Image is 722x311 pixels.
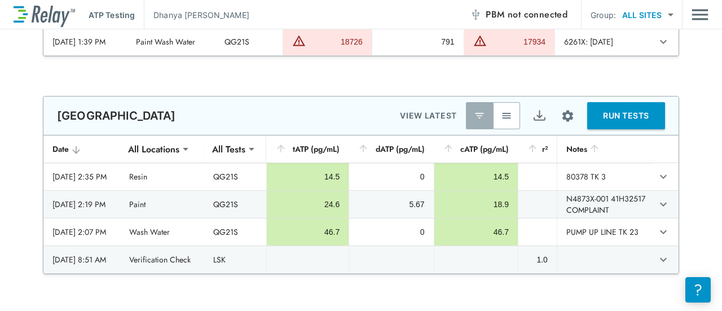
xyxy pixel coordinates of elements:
button: Site setup [553,101,583,131]
div: All Tests [204,138,253,160]
div: [DATE] 2:19 PM [52,199,111,210]
span: PBM [486,7,567,23]
td: Wash Water [120,218,204,246]
div: 46.7 [276,226,340,238]
div: tATP (pg/mL) [275,142,340,156]
td: QG21S [204,218,266,246]
div: 24.6 [276,199,340,210]
div: 14.5 [276,171,340,182]
div: Notes [566,142,643,156]
div: [DATE] 1:39 PM [52,36,118,47]
img: Warning [292,34,306,47]
button: expand row [654,250,673,269]
p: Group: [591,9,616,21]
div: 18726 [309,36,363,47]
button: expand row [654,222,673,242]
button: Export [526,102,553,129]
img: LuminUltra Relay [14,3,75,27]
button: expand row [654,32,673,51]
div: 791 [381,36,455,47]
td: 80378 TK 3 [557,163,652,190]
img: Latest [474,110,485,121]
div: [DATE] 2:07 PM [52,226,111,238]
td: N4873X-001 41H32517 COMPLAINT [557,191,652,218]
th: Date [43,135,120,163]
img: Offline Icon [470,9,481,20]
td: LSK [204,246,266,273]
span: not connected [508,8,567,21]
div: 0 [358,226,424,238]
p: VIEW LATEST [400,109,457,122]
img: Settings Icon [561,109,575,123]
td: QG21S [215,28,283,55]
div: 5.67 [358,199,424,210]
img: View All [501,110,512,121]
iframe: Resource center [685,277,711,303]
td: Paint [120,191,204,218]
td: QG21S [204,191,266,218]
td: Paint Wash Water [127,28,215,55]
button: RUN TESTS [587,102,665,129]
div: 0 [358,171,424,182]
button: expand row [654,195,673,214]
div: 46.7 [443,226,509,238]
td: PUMP UP LINE TK 23 [557,218,652,246]
p: [GEOGRAPHIC_DATA] [57,109,176,122]
div: r² [527,142,548,156]
div: All Locations [120,138,187,160]
button: expand row [654,167,673,186]
div: 18.9 [443,199,509,210]
p: ATP Testing [89,9,135,21]
td: QG21S [204,163,266,190]
div: 14.5 [443,171,509,182]
p: Dhanya [PERSON_NAME] [153,9,249,21]
button: Main menu [692,4,708,25]
button: PBM not connected [465,3,572,26]
div: [DATE] 2:35 PM [52,171,111,182]
div: cATP (pg/mL) [443,142,509,156]
img: Warning [473,34,487,47]
img: Export Icon [532,109,547,123]
td: Verification Check [120,246,204,273]
table: sticky table [43,135,679,274]
div: dATP (pg/mL) [358,142,424,156]
td: 6261X: [DATE] [554,28,650,55]
div: 1.0 [527,254,548,265]
img: Drawer Icon [692,4,708,25]
div: [DATE] 8:51 AM [52,254,111,265]
td: Resin [120,163,204,190]
div: 17934 [490,36,546,47]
